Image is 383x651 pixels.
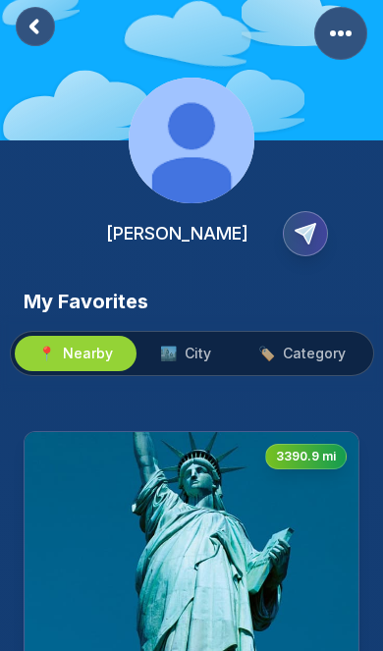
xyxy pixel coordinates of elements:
[129,78,254,203] img: Profile Image
[276,449,336,464] span: 3390.9 mi
[160,344,177,363] span: 🏙️
[283,344,346,363] span: Category
[235,336,369,371] button: 🏷️Category
[38,344,55,363] span: 📍
[185,344,211,363] span: City
[258,344,275,363] span: 🏷️
[15,336,137,371] button: 📍Nearby
[63,344,113,363] span: Nearby
[137,336,235,371] button: 🏙️City
[106,220,248,247] h2: [PERSON_NAME]
[314,7,367,60] button: More Options
[24,288,148,315] h3: My Favorites
[275,203,359,264] button: Copy Profile Link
